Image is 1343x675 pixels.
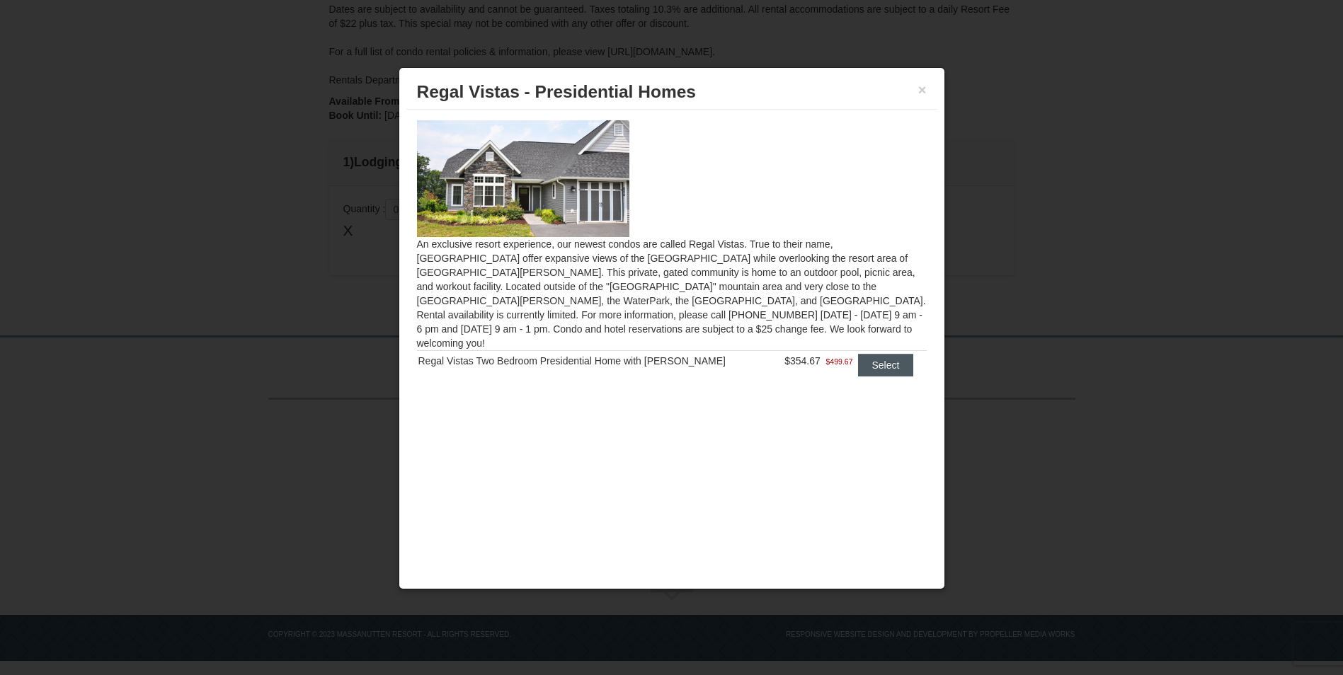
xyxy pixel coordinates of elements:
[417,82,696,101] span: Regal Vistas - Presidential Homes
[858,354,914,376] button: Select
[417,120,629,236] img: 19218991-1-902409a9.jpg
[826,354,853,369] span: $499.67
[918,83,927,97] button: ×
[784,355,821,367] span: $354.67
[418,354,772,368] div: Regal Vistas Two Bedroom Presidential Home with [PERSON_NAME]
[406,110,937,404] div: An exclusive resort experience, our newest condos are called Regal Vistas. True to their name, [G...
